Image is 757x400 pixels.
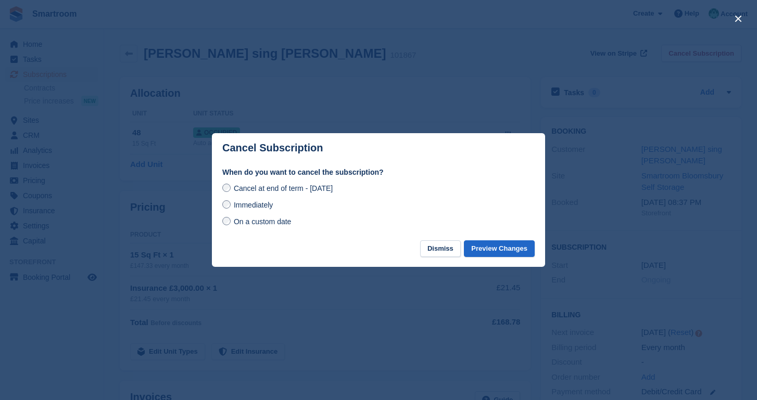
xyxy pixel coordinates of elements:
[234,217,292,226] span: On a custom date
[222,200,231,209] input: Immediately
[222,184,231,192] input: Cancel at end of term - [DATE]
[234,201,273,209] span: Immediately
[730,10,747,27] button: close
[464,240,535,257] button: Preview Changes
[222,217,231,225] input: On a custom date
[222,142,323,154] p: Cancel Subscription
[234,184,333,192] span: Cancel at end of term - [DATE]
[420,240,461,257] button: Dismiss
[222,167,535,178] label: When do you want to cancel the subscription?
